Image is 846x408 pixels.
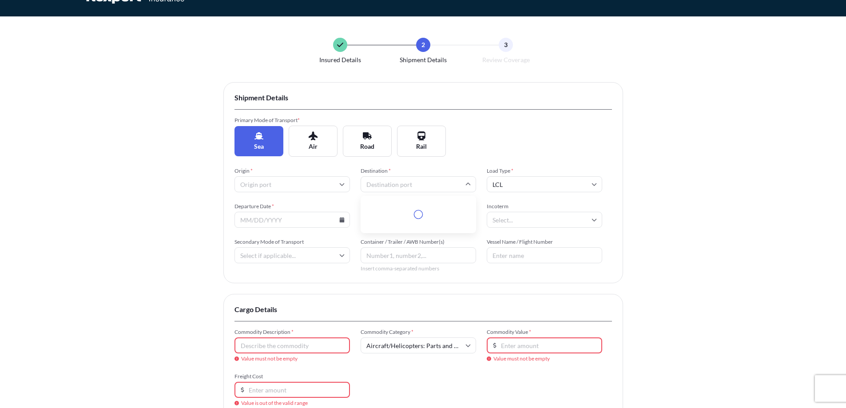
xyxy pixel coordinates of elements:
[319,55,361,64] span: Insured Details
[361,329,476,336] span: Commodity Category
[234,126,283,156] button: Sea
[504,40,508,49] span: 3
[234,373,350,380] span: Freight Cost
[487,355,602,362] span: Value must not be empty
[487,247,602,263] input: Enter name
[361,247,476,263] input: Number1, number2,...
[361,265,476,272] span: Insert comma-separated numbers
[234,212,350,228] input: MM/DD/YYYY
[361,176,476,192] input: Destination port
[234,337,350,353] input: Describe the commodity
[487,212,602,228] input: Select...
[309,142,318,151] span: Air
[234,167,350,174] span: Origin
[487,329,602,336] span: Commodity Value
[487,176,602,192] input: Select...
[234,355,350,362] span: Value must not be empty
[343,126,392,157] button: Road
[234,382,350,398] input: Enter amount
[234,93,612,102] span: Shipment Details
[487,238,602,246] span: Vessel Name / Flight Number
[397,126,446,157] button: Rail
[400,55,447,64] span: Shipment Details
[234,176,350,192] input: Origin port
[416,142,427,151] span: Rail
[234,117,350,124] span: Primary Mode of Transport
[234,329,350,336] span: Commodity Description
[482,55,530,64] span: Review Coverage
[487,203,602,210] span: Incoterm
[361,337,476,353] input: Select a commodity type
[360,142,374,151] span: Road
[421,40,425,49] span: 2
[361,167,476,174] span: Destination
[487,167,602,174] span: Load Type
[234,238,350,246] span: Secondary Mode of Transport
[234,203,350,210] span: Departure Date
[289,126,338,157] button: Air
[361,238,476,246] span: Container / Trailer / AWB Number(s)
[487,337,602,353] input: Enter amount
[234,247,350,263] input: Select if applicable...
[234,400,350,407] span: Value is out of the valid range
[254,142,264,151] span: Sea
[234,305,612,314] span: Cargo Details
